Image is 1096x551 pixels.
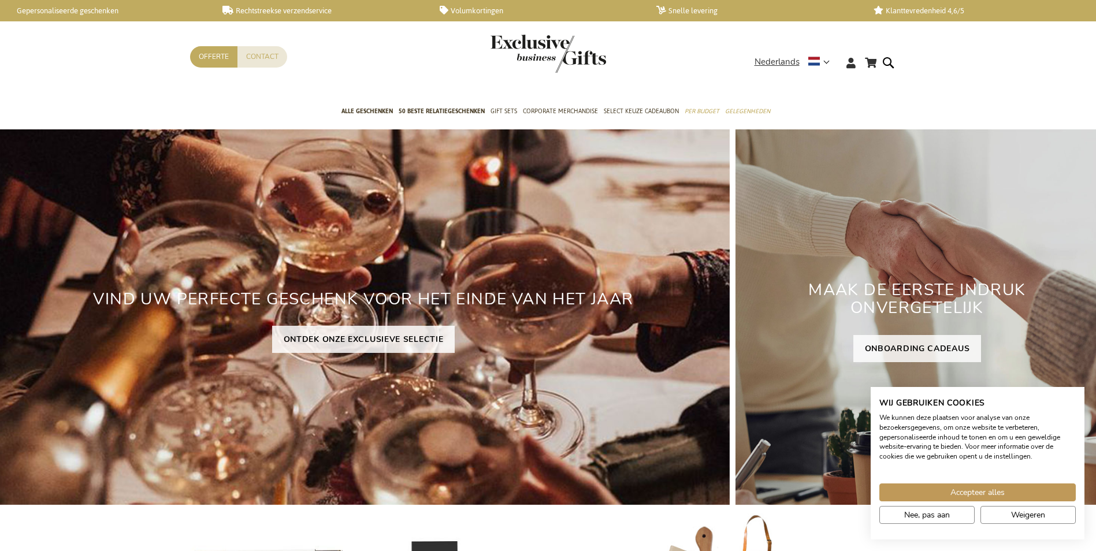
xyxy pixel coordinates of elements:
span: Corporate Merchandise [523,105,598,117]
a: Snelle levering [656,6,854,16]
button: Alle cookies weigeren [980,506,1076,524]
button: Pas cookie voorkeuren aan [879,506,975,524]
span: Nederlands [755,55,800,69]
a: Contact [237,46,287,68]
a: ONTDEK ONZE EXCLUSIEVE SELECTIE [272,326,455,353]
img: Exclusive Business gifts logo [491,35,606,73]
a: Rechtstreekse verzendservice [222,6,421,16]
span: Select Keuze Cadeaubon [604,105,679,117]
a: store logo [491,35,548,73]
a: 50 beste relatiegeschenken [399,98,485,126]
span: Nee, pas aan [904,509,950,521]
p: We kunnen deze plaatsen voor analyse van onze bezoekersgegevens, om onze website te verbeteren, g... [879,413,1076,461]
a: ONBOARDING CADEAUS [853,335,982,362]
a: Gepersonaliseerde geschenken [6,6,204,16]
a: Per Budget [685,98,719,126]
a: Gelegenheden [725,98,770,126]
button: Accepteer alle cookies [879,483,1076,501]
a: Offerte [190,46,237,68]
span: Per Budget [685,105,719,117]
span: Gelegenheden [725,105,770,117]
a: Gift Sets [491,98,517,126]
span: Alle Geschenken [341,105,393,117]
a: Volumkortingen [440,6,638,16]
a: Klanttevredenheid 4,6/5 [874,6,1072,16]
h2: Wij gebruiken cookies [879,398,1076,408]
a: Corporate Merchandise [523,98,598,126]
span: Gift Sets [491,105,517,117]
span: Accepteer alles [950,486,1005,498]
span: 50 beste relatiegeschenken [399,105,485,117]
span: Weigeren [1011,509,1045,521]
a: Select Keuze Cadeaubon [604,98,679,126]
a: Alle Geschenken [341,98,393,126]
